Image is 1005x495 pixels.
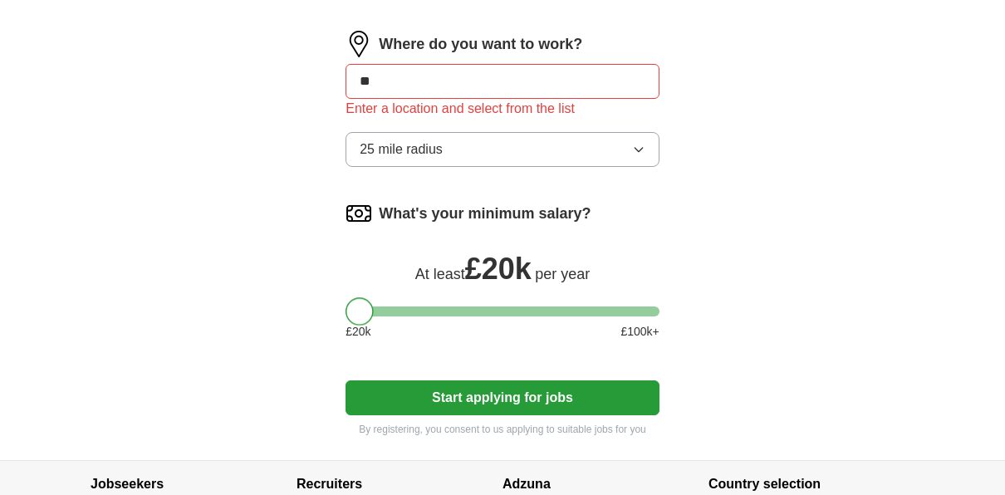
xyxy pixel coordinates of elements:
label: What's your minimum salary? [379,203,591,225]
div: Enter a location and select from the list [346,99,659,119]
label: Where do you want to work? [379,33,582,56]
p: By registering, you consent to us applying to suitable jobs for you [346,422,659,437]
span: 25 mile radius [360,140,443,159]
span: At least [415,266,465,282]
span: per year [535,266,590,282]
span: £ 20 k [346,323,370,341]
img: salary.png [346,200,372,227]
span: £ 20k [465,252,532,286]
button: 25 mile radius [346,132,659,167]
span: £ 100 k+ [620,323,659,341]
img: location.png [346,31,372,57]
button: Start applying for jobs [346,380,659,415]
